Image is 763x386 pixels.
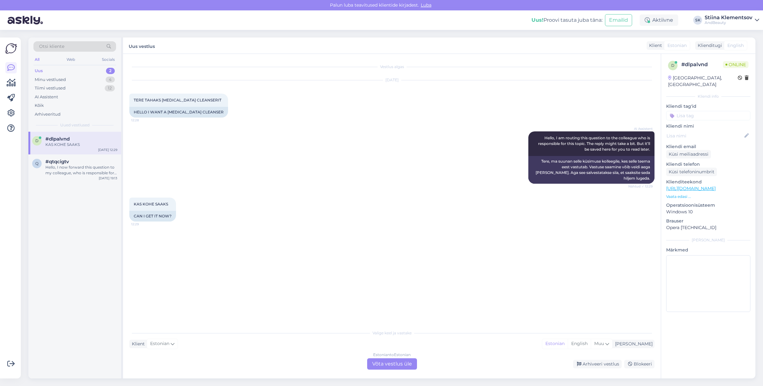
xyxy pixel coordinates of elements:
[723,61,748,68] span: Online
[666,179,750,185] p: Klienditeekond
[531,17,543,23] b: Uus!
[39,43,64,50] span: Otsi kliente
[105,85,115,91] div: 12
[594,341,604,346] span: Muu
[106,77,115,83] div: 4
[45,142,117,147] div: KAS KOHE SAAKS
[542,339,568,349] div: Estonian
[5,43,17,55] img: Askly Logo
[695,42,722,49] div: Klienditugi
[129,211,176,222] div: CAN I GET IT NOW?
[419,2,433,8] span: Luba
[60,122,90,128] span: Uued vestlused
[35,161,38,166] span: q
[568,339,591,349] div: English
[129,77,654,83] div: [DATE]
[573,360,622,368] div: Arhiveeri vestlus
[605,14,632,26] button: Emailid
[666,224,750,231] p: Opera [TECHNICAL_ID]
[647,42,662,49] div: Klient
[666,218,750,224] p: Brauser
[129,107,228,118] div: HELLO I WANT A [MEDICAL_DATA] CLEANSER
[666,237,750,243] div: [PERSON_NAME]
[45,164,117,176] div: Hello, I now forward this question to my colleague, who is responsible for this. The reply will b...
[129,341,145,347] div: Klient
[33,55,41,64] div: All
[150,340,169,347] span: Estonian
[705,15,752,20] div: Stiina Klementsov
[666,111,750,120] input: Lisa tag
[35,77,66,83] div: Minu vestlused
[531,16,602,24] div: Proovi tasuta juba täna:
[628,184,653,189] span: Nähtud ✓ 12:29
[35,102,44,109] div: Kõik
[101,55,116,64] div: Socials
[35,138,38,143] span: d
[45,136,70,142] span: #dlpalvnd
[666,94,750,99] div: Kliendi info
[727,42,744,49] span: English
[624,360,654,368] div: Blokeeri
[666,186,716,191] a: [URL][DOMAIN_NAME]
[134,98,221,102] span: TERE TAHAKS [MEDICAL_DATA] CLEANSERIT
[129,41,155,50] label: Uus vestlus
[693,16,702,25] div: SK
[640,14,678,26] div: Aktiivne
[367,358,417,370] div: Võta vestlus üle
[629,126,653,131] span: AI Assistent
[666,161,750,168] p: Kliendi telefon
[667,42,687,49] span: Estonian
[666,168,717,176] div: Küsi telefoninumbrit
[131,222,155,227] span: 12:29
[681,61,723,68] div: # dlpalvnd
[106,68,115,74] div: 2
[666,194,750,199] p: Vaata edasi ...
[666,103,750,110] p: Kliendi tag'id
[134,202,168,206] span: KAS KOHE SAAKS
[666,202,750,209] p: Operatsioonisüsteem
[671,63,674,68] span: d
[98,147,117,152] div: [DATE] 12:29
[35,111,61,118] div: Arhiveeritud
[538,135,651,152] span: Hello, I am routing this question to the colleague who is responsible for this topic. The reply m...
[528,156,654,184] div: Tere, ma suunan selle küsimuse kolleegile, kes selle teema eest vastutab. Vastuse saamine võib ve...
[666,123,750,130] p: Kliendi nimi
[666,150,711,158] div: Küsi meiliaadressi
[45,159,69,164] span: #qtqcigtv
[705,20,752,25] div: AndBeauty
[613,341,653,347] div: [PERSON_NAME]
[666,209,750,215] p: Windows 10
[666,247,750,253] p: Märkmed
[668,75,738,88] div: [GEOGRAPHIC_DATA], [GEOGRAPHIC_DATA]
[65,55,76,64] div: Web
[131,118,155,123] span: 12:28
[666,132,743,139] input: Lisa nimi
[373,352,411,358] div: Estonian to Estonian
[129,330,654,336] div: Valige keel ja vastake
[35,85,66,91] div: Tiimi vestlused
[99,176,117,181] div: [DATE] 19:13
[35,94,58,100] div: AI Assistent
[129,64,654,70] div: Vestlus algas
[35,68,43,74] div: Uus
[705,15,759,25] a: Stiina KlementsovAndBeauty
[666,143,750,150] p: Kliendi email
